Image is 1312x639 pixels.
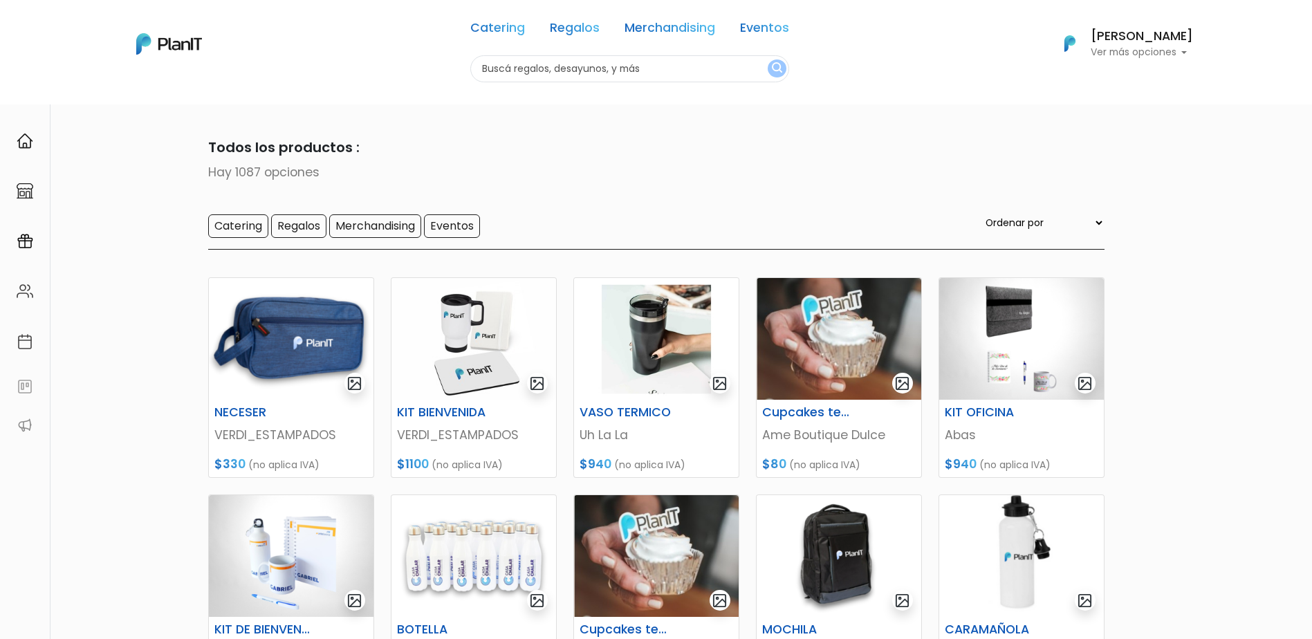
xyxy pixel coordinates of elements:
[1046,26,1193,62] button: PlanIt Logo [PERSON_NAME] Ver más opciones
[214,426,368,444] p: VERDI_ESTAMPADOS
[573,277,739,478] a: gallery-light VASO TERMICO Uh La La $940 (no aplica IVA)
[580,426,733,444] p: Uh La La
[391,278,556,400] img: thumb_WhatsApp_Image_2023-06-26_at_13.21.33.jpeg
[397,456,429,472] span: $1100
[757,495,921,617] img: thumb_Captura_de_pantalla_2025-03-13_164601.png
[939,495,1104,617] img: thumb_Captura_de_pantalla_2025-03-13_173533.png
[206,622,320,637] h6: KIT DE BIENVENIDA
[17,283,33,299] img: people-662611757002400ad9ed0e3c099ab2801c6687ba6c219adb57efc949bc21e19d.svg
[397,426,551,444] p: VERDI_ESTAMPADOS
[391,495,556,617] img: thumb_2000___2000-Photoroom__44_.png
[529,593,545,609] img: gallery-light
[17,417,33,434] img: partners-52edf745621dab592f3b2c58e3bca9d71375a7ef29c3b500c9f145b62cc070d4.svg
[208,163,1105,181] p: Hay 1087 opciones
[894,593,910,609] img: gallery-light
[1055,28,1085,59] img: PlanIt Logo
[712,376,728,391] img: gallery-light
[614,458,685,472] span: (no aplica IVA)
[625,22,715,39] a: Merchandising
[424,214,480,238] input: Eventos
[1091,48,1193,57] p: Ver más opciones
[214,456,246,472] span: $330
[17,333,33,350] img: calendar-87d922413cdce8b2cf7b7f5f62616a5cf9e4887200fb71536465627b3292af00.svg
[136,33,202,55] img: PlanIt Logo
[762,426,916,444] p: Ame Boutique Dulce
[939,277,1105,478] a: gallery-light KIT OFICINA Abas $940 (no aplica IVA)
[789,458,860,472] span: (no aplica IVA)
[754,405,867,420] h6: Cupcakes temáticos
[209,495,373,617] img: thumb_WhatsApp_Image_2023-09-11_at_16.59-PhotoRoom.png
[894,376,910,391] img: gallery-light
[756,277,922,478] a: gallery-light Cupcakes temáticos Ame Boutique Dulce $80 (no aplica IVA)
[206,405,320,420] h6: NECESER
[329,214,421,238] input: Merchandising
[1091,30,1193,43] h6: [PERSON_NAME]
[772,62,782,75] img: search_button-432b6d5273f82d61273b3651a40e1bd1b912527efae98b1b7a1b2c0702e16a8d.svg
[580,456,611,472] span: $940
[936,622,1050,637] h6: CARAMAÑOLA
[757,278,921,400] img: thumb_Captura_de_pantalla_2023-05-24_1239405.jpg
[271,214,326,238] input: Regalos
[550,22,600,39] a: Regalos
[740,22,789,39] a: Eventos
[347,593,362,609] img: gallery-light
[470,55,789,82] input: Buscá regalos, desayunos, y más
[939,278,1104,400] img: thumb_WhatsApp_Image_2023-08-22_at_16-PhotoRoom.png
[1077,376,1093,391] img: gallery-light
[389,405,502,420] h6: KIT BIENVENIDA
[936,405,1050,420] h6: KIT OFICINA
[762,456,786,472] span: $80
[754,622,867,637] h6: MOCHILA
[389,622,502,637] h6: BOTELLA
[1077,593,1093,609] img: gallery-light
[17,133,33,149] img: home-e721727adea9d79c4d83392d1f703f7f8bce08238fde08b1acbfd93340b81755.svg
[979,458,1051,472] span: (no aplica IVA)
[208,277,374,478] a: gallery-light NECESER VERDI_ESTAMPADOS $330 (no aplica IVA)
[945,456,977,472] span: $940
[248,458,320,472] span: (no aplica IVA)
[17,183,33,199] img: marketplace-4ceaa7011d94191e9ded77b95e3339b90024bf715f7c57f8cf31f2d8c509eaba.svg
[574,495,739,617] img: thumb_Captura_de_pantalla_2023-05-24_1239405.jpg
[17,378,33,395] img: feedback-78b5a0c8f98aac82b08bfc38622c3050aee476f2c9584af64705fc4e61158814.svg
[470,22,525,39] a: Catering
[529,376,545,391] img: gallery-light
[347,376,362,391] img: gallery-light
[209,278,373,400] img: thumb_Captura_de_pantalla_2025-03-13_160043.png
[432,458,503,472] span: (no aplica IVA)
[571,405,685,420] h6: VASO TERMICO
[391,277,557,478] a: gallery-light KIT BIENVENIDA VERDI_ESTAMPADOS $1100 (no aplica IVA)
[17,233,33,250] img: campaigns-02234683943229c281be62815700db0a1741e53638e28bf9629b52c665b00959.svg
[208,137,1105,158] p: Todos los productos :
[945,426,1098,444] p: Abas
[712,593,728,609] img: gallery-light
[574,278,739,400] img: thumb_WhatsApp_Image_2023-04-20_at_11.36.09.jpg
[208,214,268,238] input: Catering
[571,622,685,637] h6: Cupcakes temáticos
